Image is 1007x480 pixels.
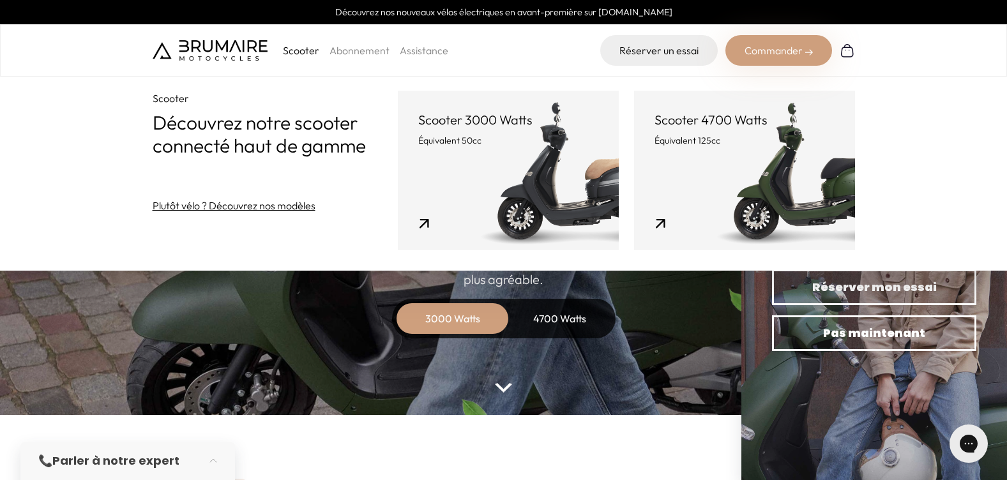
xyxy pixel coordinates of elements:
p: Scooter [283,43,319,58]
p: Scooter [153,91,398,106]
div: Commander [725,35,832,66]
p: Équivalent 125cc [655,134,835,147]
a: Réserver un essai [600,35,718,66]
a: Assistance [400,44,448,57]
a: Plutôt vélo ? Découvrez nos modèles [153,198,315,213]
a: Scooter 3000 Watts Équivalent 50cc [398,91,619,250]
iframe: Gorgias live chat messenger [943,420,994,467]
p: Scooter 3000 Watts [418,111,598,129]
p: Découvrez notre scooter connecté haut de gamme [153,111,398,157]
img: Panier [840,43,855,58]
img: right-arrow-2.png [805,49,813,56]
img: Brumaire Motocycles [153,40,268,61]
img: arrow-bottom.png [495,383,511,393]
div: 3000 Watts [402,303,504,334]
p: Scooter 4700 Watts [655,111,835,129]
div: 4700 Watts [509,303,611,334]
a: Abonnement [329,44,390,57]
p: Équivalent 50cc [418,134,598,147]
a: Scooter 4700 Watts Équivalent 125cc [634,91,855,250]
